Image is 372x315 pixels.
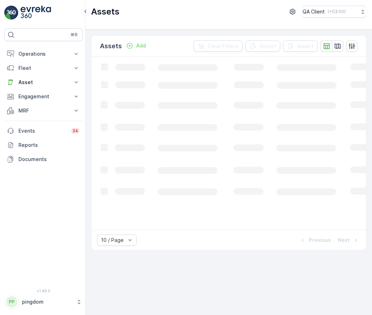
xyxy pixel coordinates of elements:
[4,75,83,89] button: Asset
[71,32,78,38] p: ⌘B
[18,65,68,72] p: Fleet
[136,42,146,49] p: Add
[246,40,280,52] button: Export
[298,236,332,244] button: Previous
[4,124,83,138] a: Events34
[4,294,83,309] button: PPpingdom
[4,61,83,75] button: Fleet
[18,127,67,134] p: Events
[193,40,243,52] button: Clear Filters
[260,43,276,50] p: Export
[18,107,68,114] p: MRF
[4,104,83,118] button: MRF
[4,89,83,104] button: Engagement
[72,128,78,134] p: 34
[4,47,83,61] button: Operations
[328,9,346,15] p: ( +03:00 )
[91,6,119,17] p: Assets
[100,41,122,51] p: Assets
[283,40,318,52] button: Import
[297,43,314,50] p: Import
[18,156,80,163] p: Documents
[18,142,80,149] p: Reports
[123,42,149,50] button: Add
[338,237,350,244] p: Next
[303,6,366,18] button: QA Client(+03:00)
[6,296,17,308] div: PP
[4,289,83,293] span: v 1.49.0
[18,50,68,57] p: Operations
[337,236,360,244] button: Next
[18,93,68,100] p: Engagement
[309,237,331,244] p: Previous
[4,138,83,152] a: Reports
[303,8,325,15] p: QA Client
[4,6,18,20] img: logo
[208,43,238,50] p: Clear Filters
[21,6,51,20] img: logo_light-DOdMpM7g.png
[22,298,73,305] p: pingdom
[18,79,68,86] p: Asset
[4,152,83,166] a: Documents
